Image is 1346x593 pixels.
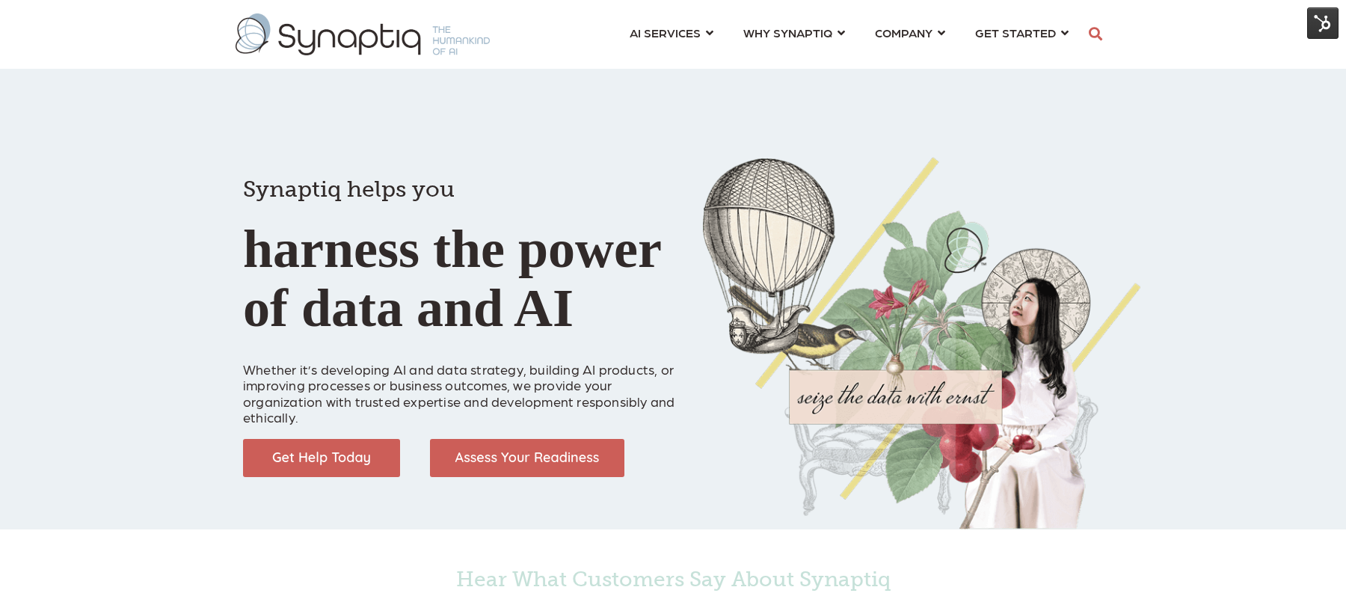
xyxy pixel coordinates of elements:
[875,22,932,43] span: COMPANY
[430,439,624,477] img: Assess Your Readiness
[875,19,945,46] a: COMPANY
[243,345,680,425] p: Whether it’s developing AI and data strategy, building AI products, or improving processes or bus...
[743,19,845,46] a: WHY SYNAPTIQ
[243,150,680,338] h1: harness the power of data and AI
[243,439,400,477] img: Get Help Today
[243,176,455,203] span: Synaptiq helps you
[1307,7,1339,39] img: HubSpot Tools Menu Toggle
[703,157,1140,529] img: Collage of girl, balloon, bird, and butterfly, with seize the data with ernst text
[236,13,490,55] img: synaptiq logo-1
[615,7,1084,61] nav: menu
[630,22,701,43] span: AI SERVICES
[975,22,1056,43] span: GET STARTED
[743,22,832,43] span: WHY SYNAPTIQ
[269,567,1077,592] h4: Hear What Customers Say About Synaptiq
[975,19,1069,46] a: GET STARTED
[630,19,713,46] a: AI SERVICES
